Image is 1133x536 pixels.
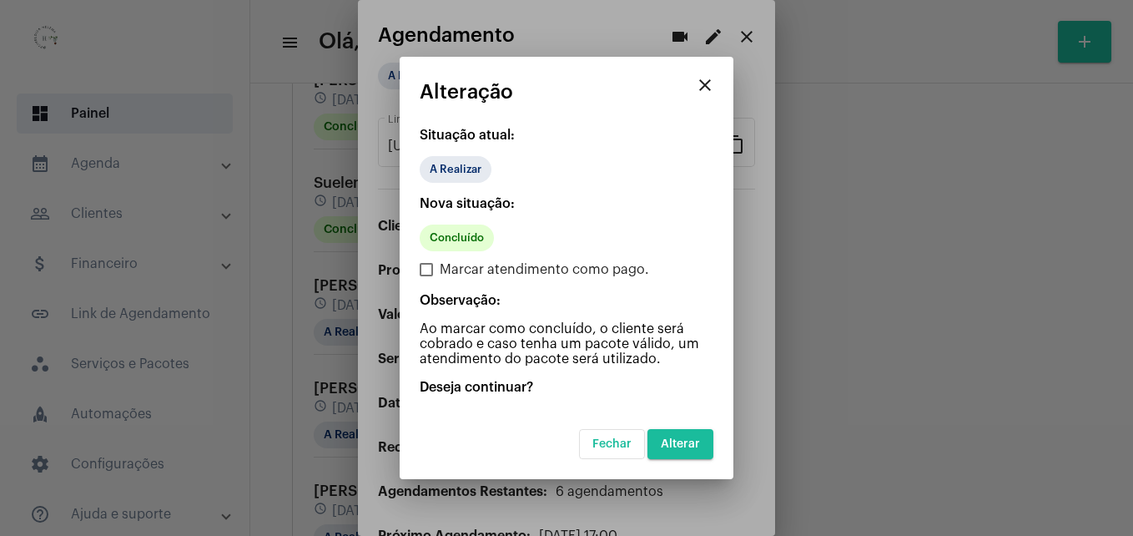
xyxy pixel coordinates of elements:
[695,75,715,95] mat-icon: close
[420,128,713,143] p: Situação atual:
[440,260,649,280] span: Marcar atendimento como pago.
[579,429,645,459] button: Fechar
[420,380,713,395] p: Deseja continuar?
[420,321,713,367] p: Ao marcar como concluído, o cliente será cobrado e caso tenha um pacote válido, um atendimento do...
[420,81,513,103] span: Alteração
[647,429,713,459] button: Alterar
[661,438,700,450] span: Alterar
[420,225,494,251] mat-chip: Concluído
[592,438,632,450] span: Fechar
[420,293,713,308] p: Observação:
[420,156,491,183] mat-chip: A Realizar
[420,196,713,211] p: Nova situação:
